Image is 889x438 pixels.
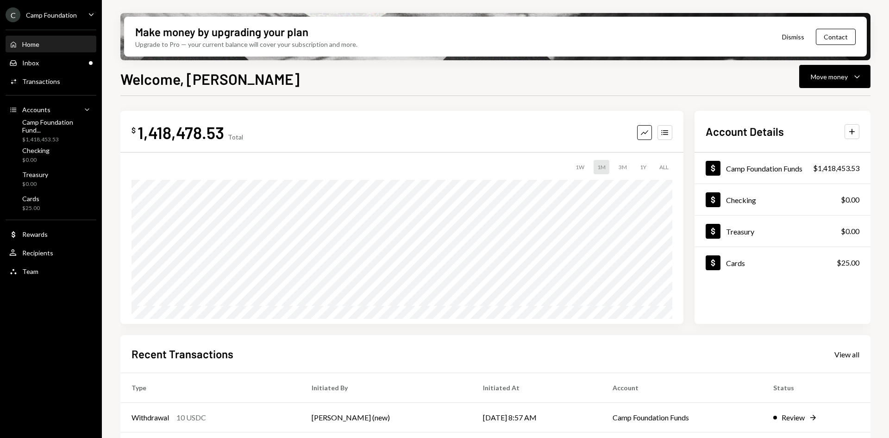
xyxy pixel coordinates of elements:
[695,152,870,184] a: Camp Foundation Funds$1,418,453.53
[22,118,93,134] div: Camp Foundation Fund...
[841,226,859,237] div: $0.00
[834,350,859,359] div: View all
[6,7,20,22] div: C
[841,194,859,205] div: $0.00
[695,216,870,247] a: Treasury$0.00
[615,160,631,174] div: 3M
[301,373,472,403] th: Initiated By
[472,403,601,432] td: [DATE] 8:57 AM
[6,120,96,142] a: Camp Foundation Fund...$1,418,453.53
[811,72,848,82] div: Move money
[6,226,96,242] a: Rewards
[813,163,859,174] div: $1,418,453.53
[131,126,136,135] div: $
[26,11,77,19] div: Camp Foundation
[22,204,40,212] div: $25.00
[837,257,859,268] div: $25.00
[6,36,96,52] a: Home
[726,259,745,267] div: Cards
[472,373,601,403] th: Initiated At
[228,133,243,141] div: Total
[770,26,816,48] button: Dismiss
[22,249,53,257] div: Recipients
[138,122,224,143] div: 1,418,478.53
[834,349,859,359] a: View all
[6,263,96,279] a: Team
[726,227,754,236] div: Treasury
[6,168,96,190] a: Treasury$0.00
[135,39,357,49] div: Upgrade to Pro — your current balance will cover your subscription and more.
[6,101,96,118] a: Accounts
[22,77,60,85] div: Transactions
[6,192,96,214] a: Cards$25.00
[762,373,870,403] th: Status
[22,267,38,275] div: Team
[22,146,50,154] div: Checking
[782,412,805,423] div: Review
[695,247,870,278] a: Cards$25.00
[120,70,300,88] h1: Welcome, [PERSON_NAME]
[6,144,96,166] a: Checking$0.00
[22,230,48,238] div: Rewards
[22,195,40,203] div: Cards
[6,244,96,261] a: Recipients
[572,160,588,174] div: 1W
[22,171,48,178] div: Treasury
[726,196,756,204] div: Checking
[176,412,206,423] div: 10 USDC
[22,59,39,67] div: Inbox
[135,24,308,39] div: Make money by upgrading your plan
[131,346,233,362] h2: Recent Transactions
[131,412,169,423] div: Withdrawal
[726,164,802,173] div: Camp Foundation Funds
[22,106,50,114] div: Accounts
[706,124,784,139] h2: Account Details
[6,73,96,89] a: Transactions
[22,40,39,48] div: Home
[22,180,48,188] div: $0.00
[120,373,301,403] th: Type
[695,184,870,215] a: Checking$0.00
[601,403,762,432] td: Camp Foundation Funds
[601,373,762,403] th: Account
[22,156,50,164] div: $0.00
[301,403,472,432] td: [PERSON_NAME] (new)
[22,136,93,144] div: $1,418,453.53
[816,29,856,45] button: Contact
[799,65,870,88] button: Move money
[6,54,96,71] a: Inbox
[636,160,650,174] div: 1Y
[656,160,672,174] div: ALL
[594,160,609,174] div: 1M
